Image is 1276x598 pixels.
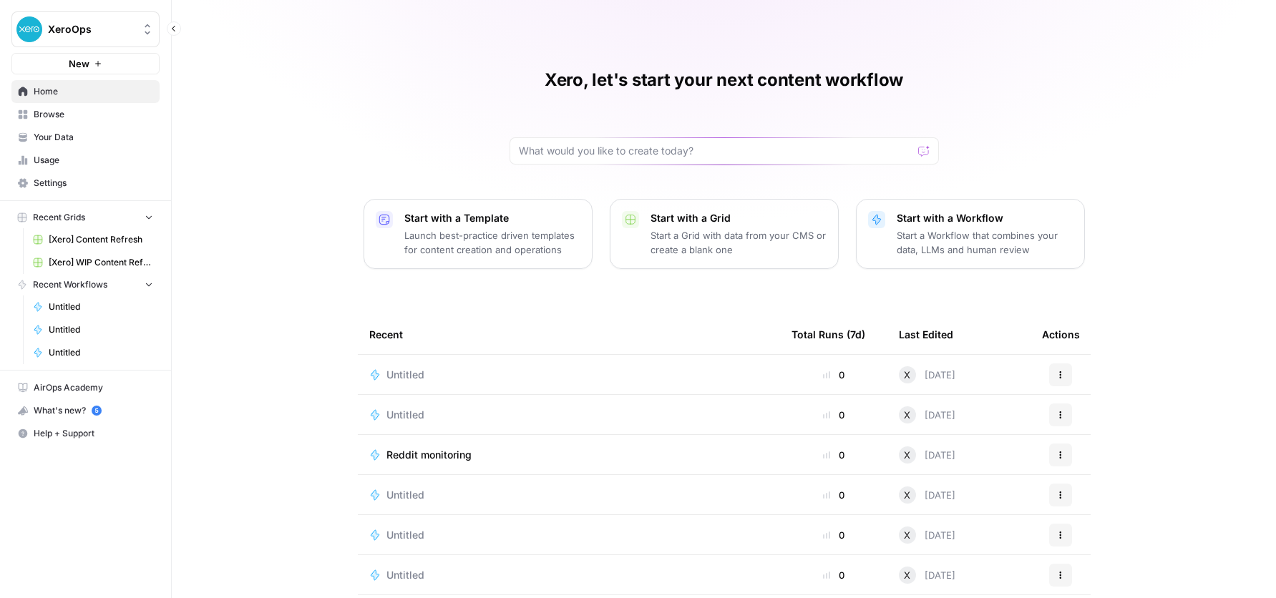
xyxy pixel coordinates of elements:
[34,381,153,394] span: AirOps Academy
[369,528,769,542] a: Untitled
[899,406,955,423] div: [DATE]
[92,406,102,416] a: 5
[1042,315,1080,354] div: Actions
[69,57,89,71] span: New
[519,144,912,158] input: What would you like to create today?
[897,228,1073,257] p: Start a Workflow that combines your data, LLMs and human review
[11,53,160,74] button: New
[651,211,827,225] p: Start with a Grid
[904,488,910,502] span: X
[899,315,953,354] div: Last Edited
[369,368,769,382] a: Untitled
[11,274,160,295] button: Recent Workflows
[34,427,153,440] span: Help + Support
[369,488,769,502] a: Untitled
[34,85,153,98] span: Home
[899,526,955,544] div: [DATE]
[386,448,472,462] span: Reddit monitoring
[610,199,839,269] button: Start with a GridStart a Grid with data from your CMS or create a blank one
[899,446,955,464] div: [DATE]
[26,228,160,251] a: [Xero] Content Refresh
[11,103,160,126] a: Browse
[11,126,160,149] a: Your Data
[904,448,910,462] span: X
[899,366,955,383] div: [DATE]
[11,422,160,445] button: Help + Support
[364,199,593,269] button: Start with a TemplateLaunch best-practice driven templates for content creation and operations
[904,528,910,542] span: X
[792,488,876,502] div: 0
[11,80,160,103] a: Home
[899,567,955,584] div: [DATE]
[792,448,876,462] div: 0
[33,211,85,224] span: Recent Grids
[904,408,910,422] span: X
[34,131,153,144] span: Your Data
[49,323,153,336] span: Untitled
[33,278,107,291] span: Recent Workflows
[26,251,160,274] a: [Xero] WIP Content Refresh
[48,22,135,36] span: XeroOps
[369,448,769,462] a: Reddit monitoring
[404,228,580,257] p: Launch best-practice driven templates for content creation and operations
[792,368,876,382] div: 0
[49,233,153,246] span: [Xero] Content Refresh
[792,315,865,354] div: Total Runs (7d)
[386,528,424,542] span: Untitled
[94,407,98,414] text: 5
[856,199,1085,269] button: Start with a WorkflowStart a Workflow that combines your data, LLMs and human review
[651,228,827,257] p: Start a Grid with data from your CMS or create a blank one
[11,11,160,47] button: Workspace: XeroOps
[26,318,160,341] a: Untitled
[386,408,424,422] span: Untitled
[899,486,955,504] div: [DATE]
[12,400,159,421] div: What's new?
[369,315,769,354] div: Recent
[904,568,910,582] span: X
[386,368,424,382] span: Untitled
[792,408,876,422] div: 0
[26,295,160,318] a: Untitled
[11,207,160,228] button: Recent Grids
[386,568,424,582] span: Untitled
[11,376,160,399] a: AirOps Academy
[404,211,580,225] p: Start with a Template
[386,488,424,502] span: Untitled
[49,256,153,269] span: [Xero] WIP Content Refresh
[26,341,160,364] a: Untitled
[904,368,910,382] span: X
[369,568,769,582] a: Untitled
[34,154,153,167] span: Usage
[11,149,160,172] a: Usage
[49,300,153,313] span: Untitled
[545,69,903,92] h1: Xero, let's start your next content workflow
[11,399,160,422] button: What's new? 5
[792,568,876,582] div: 0
[34,108,153,121] span: Browse
[16,16,42,42] img: XeroOps Logo
[792,528,876,542] div: 0
[34,177,153,190] span: Settings
[49,346,153,359] span: Untitled
[897,211,1073,225] p: Start with a Workflow
[11,172,160,195] a: Settings
[369,408,769,422] a: Untitled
